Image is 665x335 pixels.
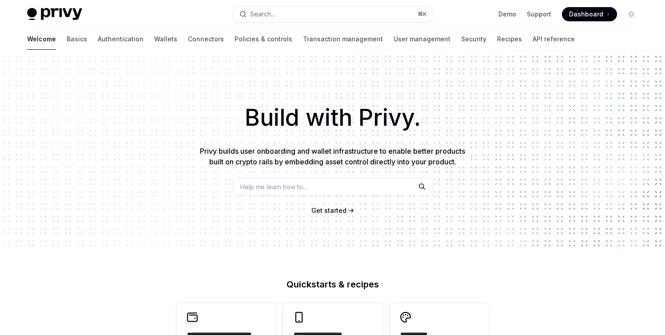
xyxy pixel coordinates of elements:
img: light logo [27,8,82,20]
a: Recipes [497,28,522,50]
a: Support [527,10,551,19]
h1: Build with Privy. [14,100,651,135]
a: User management [394,28,450,50]
a: Get started [311,206,346,215]
a: API reference [533,28,575,50]
a: Security [461,28,486,50]
button: Toggle dark mode [624,7,638,21]
a: Demo [498,10,516,19]
span: Privy builds user onboarding and wallet infrastructure to enable better products built on crypto ... [200,147,465,166]
a: Dashboard [562,7,617,21]
a: Wallets [154,28,177,50]
a: Policies & controls [235,28,292,50]
span: Get started [311,207,346,214]
button: Open search [233,6,432,22]
a: Connectors [188,28,224,50]
span: Help me learn how to… [240,182,308,191]
span: ⌘ K [418,11,427,18]
div: Search... [250,9,275,20]
h2: Quickstarts & recipes [176,280,489,289]
a: Welcome [27,28,56,50]
span: Dashboard [569,10,603,19]
a: Basics [67,28,87,50]
a: Transaction management [303,28,383,50]
a: Authentication [98,28,143,50]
